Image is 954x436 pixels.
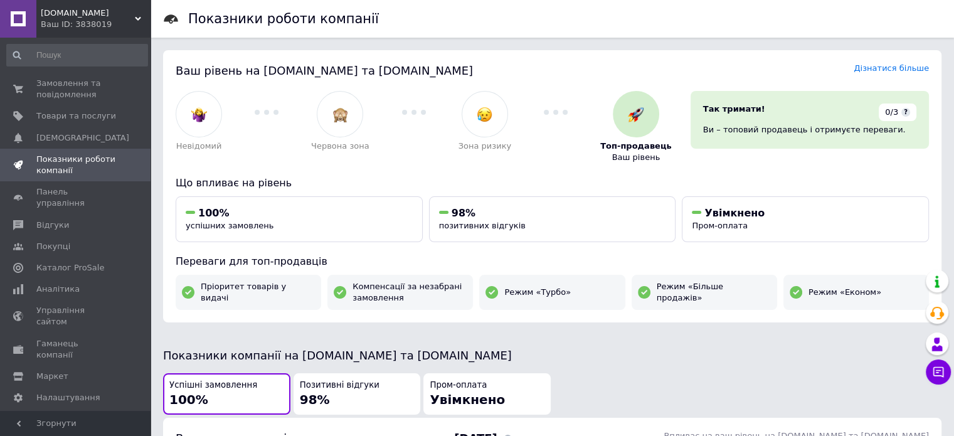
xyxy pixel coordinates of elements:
[430,380,487,391] span: Пром-оплата
[36,220,69,231] span: Відгуки
[176,64,473,77] span: Ваш рівень на [DOMAIN_NAME] та [DOMAIN_NAME]
[36,305,116,327] span: Управління сайтом
[682,196,929,242] button: УвімкненоПром-оплата
[452,207,475,219] span: 98%
[692,221,748,230] span: Пром-оплата
[703,124,916,136] div: Ви – топовий продавець і отримуєте переваги.
[169,380,257,391] span: Успішні замовлення
[163,373,290,415] button: Успішні замовлення100%
[176,177,292,189] span: Що впливає на рівень
[879,104,916,121] div: 0/3
[926,359,951,385] button: Чат з покупцем
[458,141,512,152] span: Зона ризику
[657,281,771,304] span: Режим «Більше продажів»
[36,154,116,176] span: Показники роботи компанії
[36,262,104,274] span: Каталог ProSale
[36,132,129,144] span: [DEMOGRAPHIC_DATA]
[163,349,512,362] span: Показники компанії на [DOMAIN_NAME] та [DOMAIN_NAME]
[600,141,672,152] span: Топ-продавець
[430,392,505,407] span: Увімкнено
[186,221,273,230] span: успішних замовлень
[703,104,765,114] span: Так тримати!
[188,11,379,26] h1: Показники роботи компанії
[300,380,379,391] span: Позитивні відгуки
[36,338,116,361] span: Гаманець компанії
[36,78,116,100] span: Замовлення та повідомлення
[176,255,327,267] span: Переваги для топ-продавців
[36,241,70,252] span: Покупці
[41,19,151,30] div: Ваш ID: 3838019
[294,373,421,415] button: Позитивні відгуки98%
[176,196,423,242] button: 100%успішних замовлень
[423,373,551,415] button: Пром-оплатаУвімкнено
[36,371,68,382] span: Маркет
[300,392,330,407] span: 98%
[176,141,222,152] span: Невідомий
[429,196,676,242] button: 98%позитивних відгуків
[6,44,148,66] input: Пошук
[612,152,660,163] span: Ваш рівень
[198,207,229,219] span: 100%
[439,221,526,230] span: позитивних відгуків
[352,281,467,304] span: Компенсації за незабрані замовлення
[191,107,207,122] img: :woman-shrugging:
[201,281,315,304] span: Пріоритет товарів у видачі
[704,207,765,219] span: Увімкнено
[36,392,100,403] span: Налаштування
[477,107,492,122] img: :disappointed_relieved:
[854,63,929,73] a: Дізнатися більше
[628,107,644,122] img: :rocket:
[36,284,80,295] span: Аналітика
[36,110,116,122] span: Товари та послуги
[36,186,116,209] span: Панель управління
[901,108,910,117] span: ?
[808,287,881,298] span: Режим «Економ»
[504,287,571,298] span: Режим «Турбо»
[41,8,135,19] span: sokshop.com.ua
[169,392,208,407] span: 100%
[311,141,369,152] span: Червона зона
[332,107,348,122] img: :see_no_evil:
